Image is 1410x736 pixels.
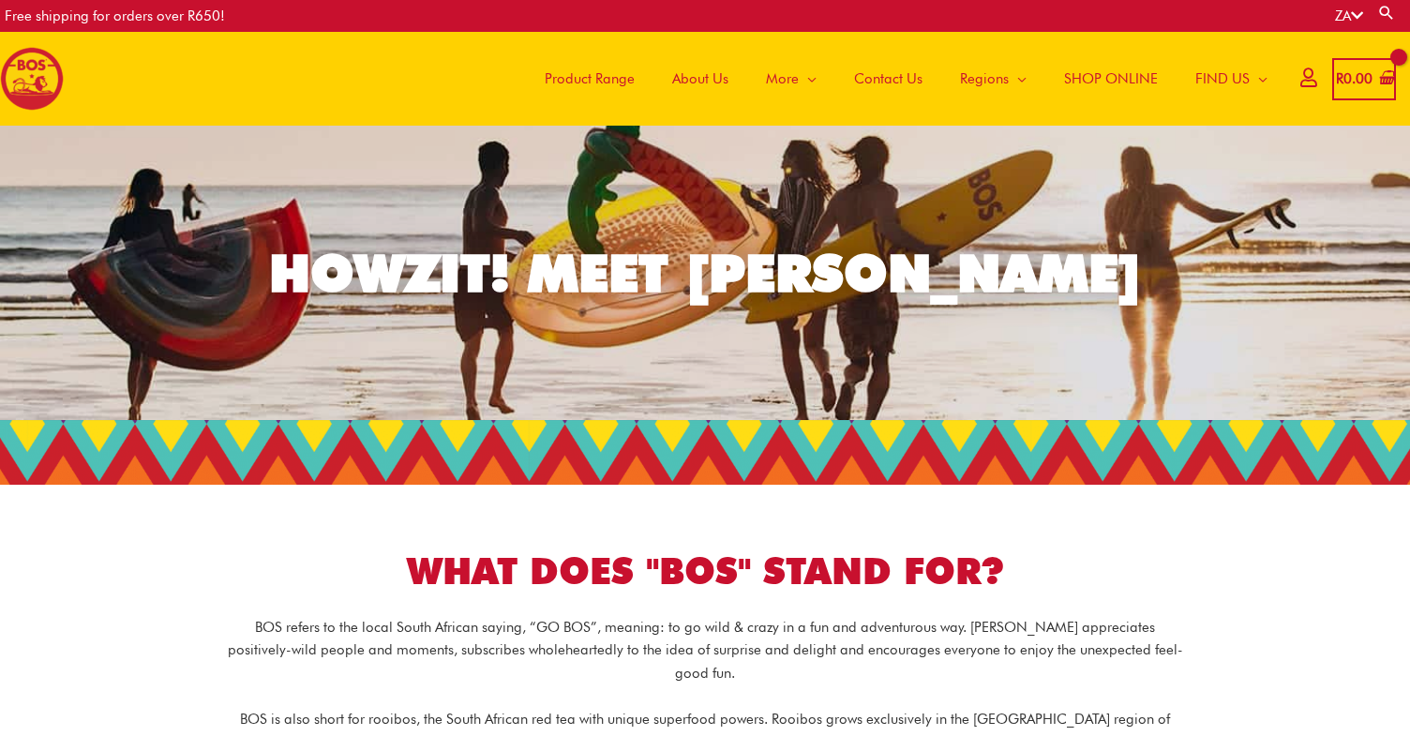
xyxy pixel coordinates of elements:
a: ZA [1335,8,1363,24]
span: R [1336,70,1343,87]
a: Regions [941,32,1045,126]
nav: Site Navigation [512,32,1286,126]
span: FIND US [1195,51,1250,107]
span: About Us [672,51,728,107]
a: Product Range [526,32,653,126]
a: Contact Us [835,32,941,126]
a: SHOP ONLINE [1045,32,1177,126]
p: BOS refers to the local South African saying, “GO BOS”, meaning: to go wild & crazy in a fun and ... [227,616,1183,685]
div: HOWZIT! MEET [PERSON_NAME] [269,248,1141,299]
span: Product Range [545,51,635,107]
span: More [766,51,799,107]
bdi: 0.00 [1336,70,1372,87]
a: More [747,32,835,126]
a: Search button [1377,4,1396,22]
span: Contact Us [854,51,922,107]
a: View Shopping Cart, empty [1332,58,1396,100]
a: About Us [653,32,747,126]
h1: WHAT DOES "BOS" STAND FOR? [180,546,1230,597]
span: Regions [960,51,1009,107]
span: SHOP ONLINE [1064,51,1158,107]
